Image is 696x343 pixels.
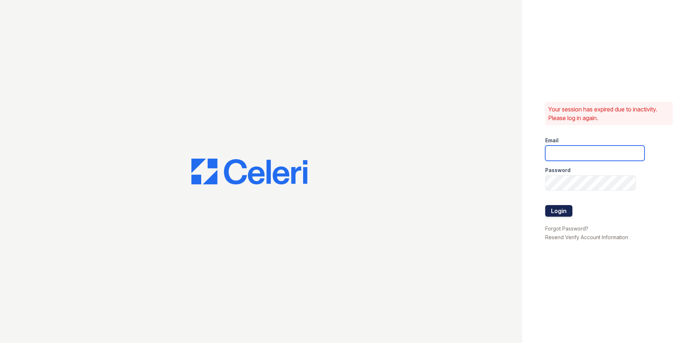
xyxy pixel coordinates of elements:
[548,105,670,122] p: Your session has expired due to inactivity. Please log in again.
[545,234,628,240] a: Resend Verify Account Information
[191,159,307,185] img: CE_Logo_Blue-a8612792a0a2168367f1c8372b55b34899dd931a85d93a1a3d3e32e68fde9ad4.png
[545,167,571,174] label: Password
[545,205,572,217] button: Login
[545,225,588,232] a: Forgot Password?
[545,137,559,144] label: Email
